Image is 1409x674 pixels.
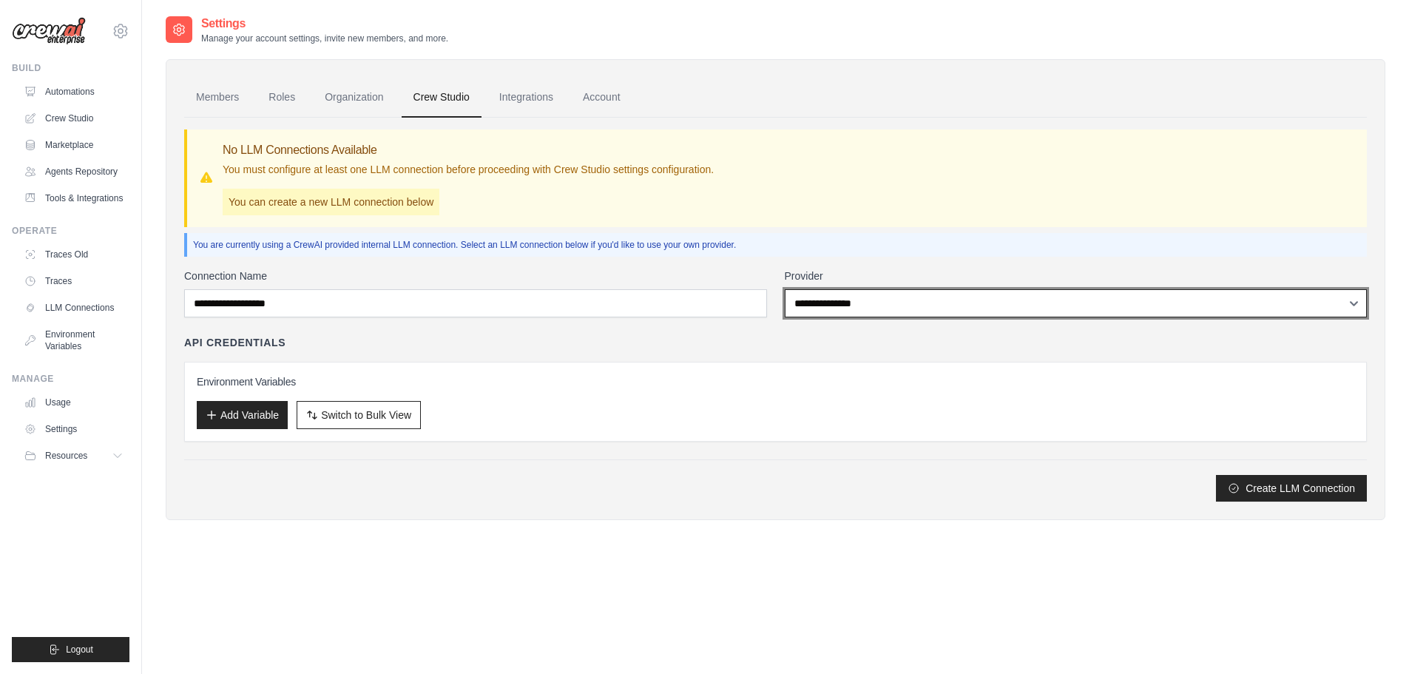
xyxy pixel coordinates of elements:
a: Members [184,78,251,118]
a: Agents Repository [18,160,129,183]
a: Traces Old [18,243,129,266]
a: Crew Studio [402,78,482,118]
div: Build [12,62,129,74]
button: Switch to Bulk View [297,401,421,429]
p: You are currently using a CrewAI provided internal LLM connection. Select an LLM connection below... [193,239,1361,251]
iframe: Chat Widget [1335,603,1409,674]
a: Crew Studio [18,107,129,130]
a: Traces [18,269,129,293]
a: Roles [257,78,307,118]
p: Manage your account settings, invite new members, and more. [201,33,448,44]
label: Provider [785,269,1368,283]
img: Logo [12,17,86,45]
span: Resources [45,450,87,462]
a: Usage [18,391,129,414]
div: Operate [12,225,129,237]
label: Connection Name [184,269,767,283]
p: You can create a new LLM connection below [223,189,439,215]
a: LLM Connections [18,296,129,320]
div: Widget de chat [1335,603,1409,674]
a: Integrations [487,78,565,118]
a: Organization [313,78,395,118]
button: Create LLM Connection [1216,475,1367,502]
h3: No LLM Connections Available [223,141,714,159]
h3: Environment Variables [197,374,1354,389]
a: Tools & Integrations [18,186,129,210]
p: You must configure at least one LLM connection before proceeding with Crew Studio settings config... [223,162,714,177]
span: Logout [66,644,93,656]
h4: API Credentials [184,335,285,350]
a: Marketplace [18,133,129,157]
h2: Settings [201,15,448,33]
a: Account [571,78,632,118]
a: Environment Variables [18,323,129,358]
button: Add Variable [197,401,288,429]
a: Automations [18,80,129,104]
span: Switch to Bulk View [321,408,411,422]
button: Logout [12,637,129,662]
a: Settings [18,417,129,441]
button: Resources [18,444,129,468]
div: Manage [12,373,129,385]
